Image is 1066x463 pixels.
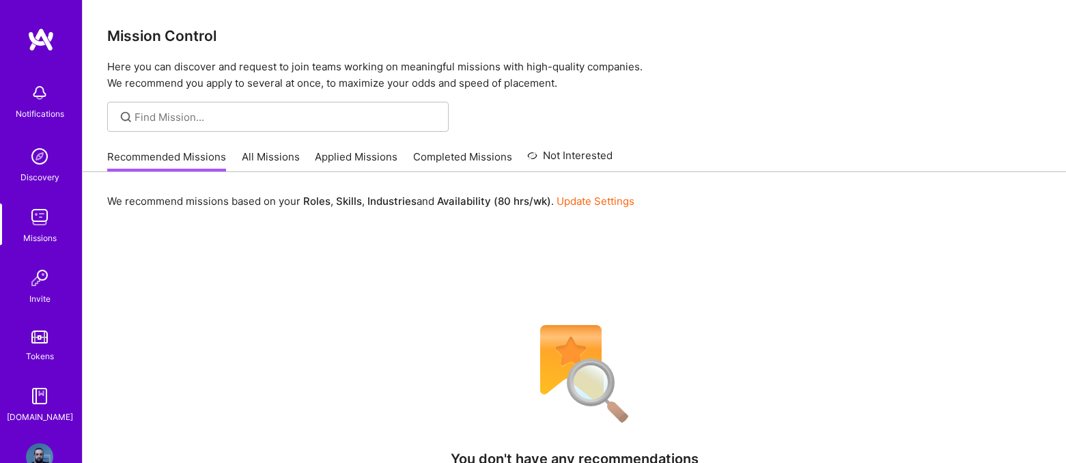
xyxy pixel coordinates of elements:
[437,195,551,208] b: Availability (80 hrs/wk)
[29,292,51,306] div: Invite
[367,195,417,208] b: Industries
[31,331,48,343] img: tokens
[242,150,300,172] a: All Missions
[336,195,362,208] b: Skills
[413,150,512,172] a: Completed Missions
[23,231,57,245] div: Missions
[516,316,632,432] img: No Results
[118,109,134,125] i: icon SearchGrey
[26,143,53,170] img: discovery
[303,195,331,208] b: Roles
[26,264,53,292] img: Invite
[527,148,613,172] a: Not Interested
[26,204,53,231] img: teamwork
[135,110,438,124] input: Find Mission...
[26,382,53,410] img: guide book
[26,79,53,107] img: bell
[26,349,54,363] div: Tokens
[315,150,397,172] a: Applied Missions
[107,27,1041,44] h3: Mission Control
[107,150,226,172] a: Recommended Missions
[16,107,64,121] div: Notifications
[20,170,59,184] div: Discovery
[557,195,634,208] a: Update Settings
[107,59,1041,92] p: Here you can discover and request to join teams working on meaningful missions with high-quality ...
[27,27,55,52] img: logo
[7,410,73,424] div: [DOMAIN_NAME]
[107,194,634,208] p: We recommend missions based on your , , and .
